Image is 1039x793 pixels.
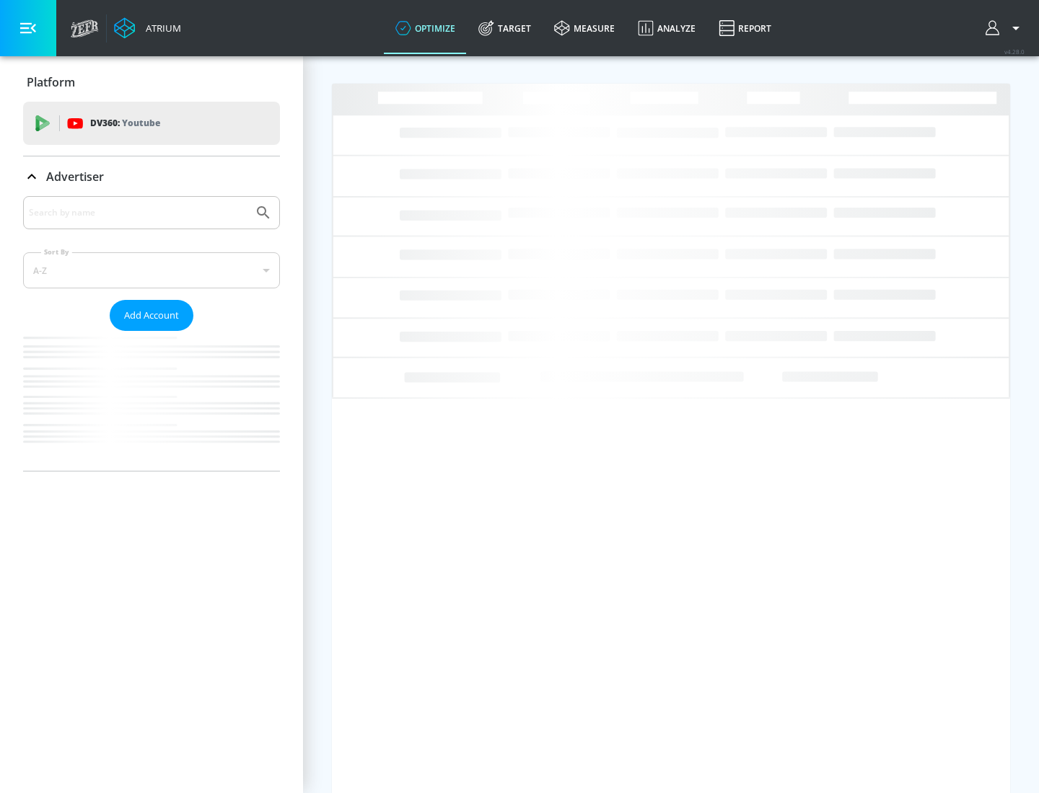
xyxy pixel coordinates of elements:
span: v 4.28.0 [1004,48,1025,56]
div: DV360: Youtube [23,102,280,145]
a: Report [707,2,783,54]
a: measure [543,2,626,54]
div: Platform [23,62,280,102]
div: Atrium [140,22,181,35]
p: Youtube [122,115,160,130]
p: Advertiser [46,169,104,185]
a: Atrium [114,17,181,39]
div: A-Z [23,252,280,288]
a: Analyze [626,2,707,54]
button: Add Account [110,300,193,331]
span: Add Account [124,307,179,324]
label: Sort By [41,247,72,257]
a: optimize [384,2,467,54]
input: Search by name [29,203,247,222]
nav: list of Advertiser [23,331,280,471]
div: Advertiser [23,196,280,471]
div: Advertiser [23,156,280,197]
a: Target [467,2,543,54]
p: DV360: [90,115,160,131]
p: Platform [27,74,75,90]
